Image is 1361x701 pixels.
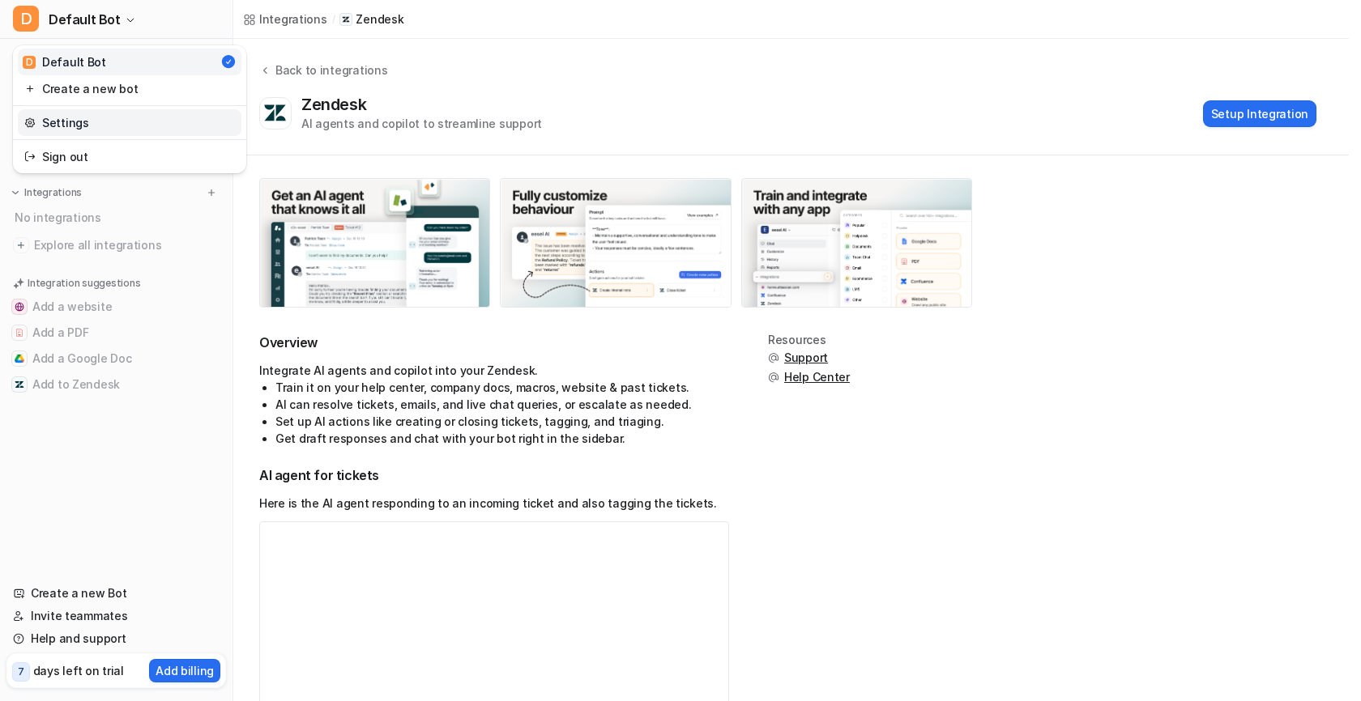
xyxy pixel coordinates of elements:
div: DDefault Bot [13,45,246,173]
div: Default Bot [23,53,106,70]
span: D [13,6,39,32]
span: Default Bot [49,8,121,31]
a: Settings [18,109,241,136]
a: Create a new bot [18,75,241,102]
a: Sign out [18,143,241,170]
img: reset [24,148,36,165]
span: D [23,56,36,69]
img: reset [24,80,36,97]
img: reset [24,114,36,131]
